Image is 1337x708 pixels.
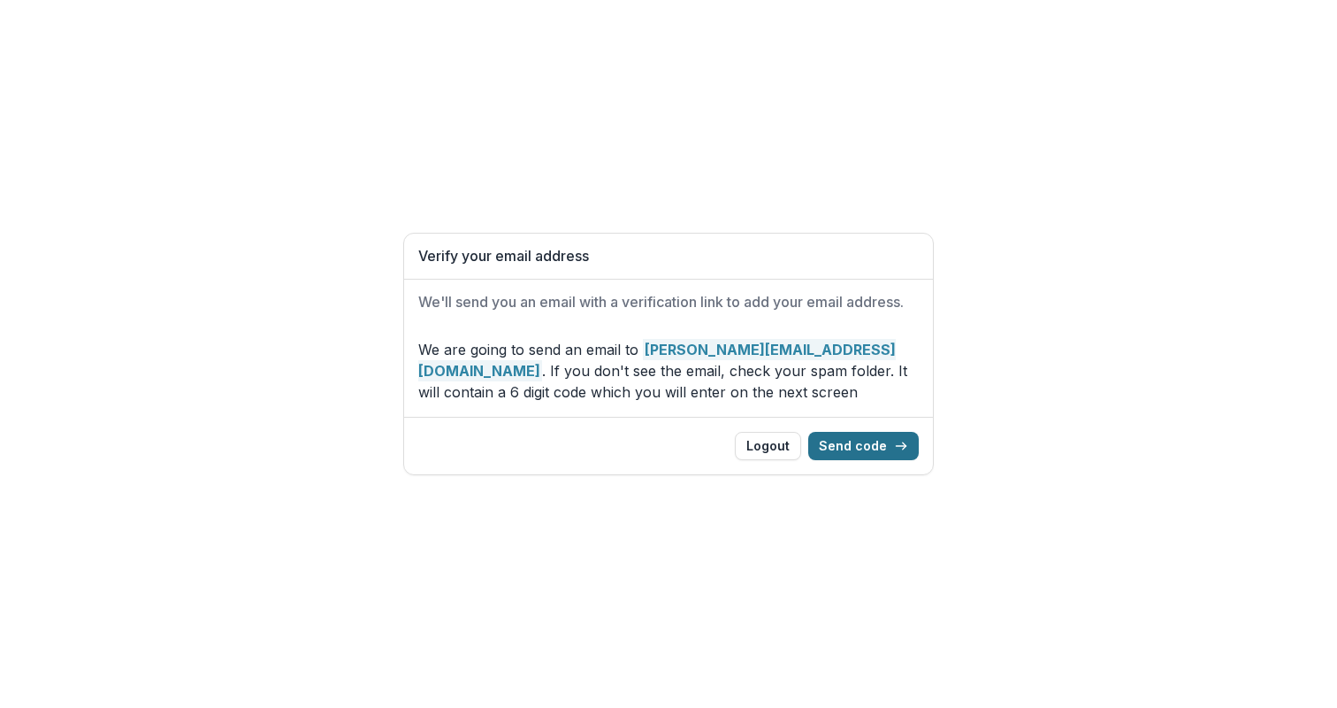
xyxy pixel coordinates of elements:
strong: [PERSON_NAME][EMAIL_ADDRESS][DOMAIN_NAME] [418,339,896,381]
h2: We'll send you an email with a verification link to add your email address. [418,294,919,311]
h1: Verify your email address [418,248,919,265]
p: We are going to send an email to . If you don't see the email, check your spam folder. It will co... [418,339,919,403]
button: Send code [808,432,919,460]
button: Logout [735,432,801,460]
